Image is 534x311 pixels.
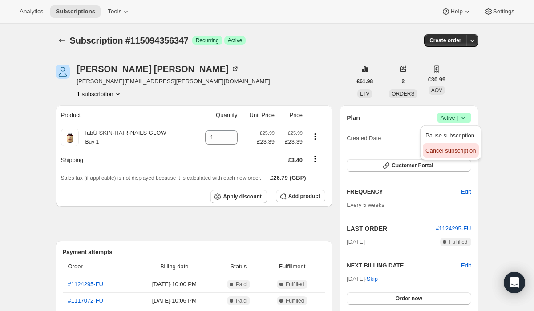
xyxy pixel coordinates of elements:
span: | [457,114,458,121]
span: Skip [367,275,378,283]
button: Product actions [308,132,322,141]
th: Product [56,105,194,125]
small: £25.99 [288,130,303,136]
button: Edit [456,185,476,199]
span: Active [228,37,243,44]
h2: Plan [347,113,360,122]
button: Product actions [77,89,122,98]
div: Open Intercom Messenger [504,272,525,293]
span: Edit [461,187,471,196]
small: Buy 1 [85,139,99,145]
span: 2 [402,78,405,85]
span: AOV [431,87,442,93]
th: Price [277,105,305,125]
span: [DATE] · 10:06 PM [136,296,213,305]
span: Fulfillment [264,262,320,271]
button: Cancel subscription [423,143,478,158]
span: [DATE] · 10:00 PM [136,280,213,289]
span: [DATE] · [347,275,378,282]
span: Cancel subscription [425,147,476,154]
span: Subscription #115094356347 [70,36,189,45]
span: Subscriptions [56,8,95,15]
div: fabÜ SKIN-HAIR-NAILS GLOW [79,129,166,146]
button: Add product [276,190,325,202]
span: £26.79 [270,174,288,181]
span: Analytics [20,8,43,15]
h2: FREQUENCY [347,187,461,196]
span: Status [218,262,259,271]
span: €61.98 [357,78,373,85]
button: €61.98 [352,75,379,88]
button: Pause subscription [423,128,478,142]
span: Created Date [347,134,381,143]
span: Paid [236,297,247,304]
span: £23.39 [257,137,275,146]
a: #1124295-FU [68,281,104,287]
span: Every 5 weeks [347,202,384,208]
th: Shipping [56,150,194,170]
span: Help [450,8,462,15]
button: Customer Portal [347,159,471,172]
span: Fulfilled [286,297,304,304]
th: Unit Price [240,105,277,125]
button: Order now [347,292,471,305]
span: £3.40 [288,157,303,163]
h2: NEXT BILLING DATE [347,261,461,270]
button: Edit [461,261,471,270]
span: Order now [396,295,422,302]
button: Shipping actions [308,154,322,164]
span: Recurring [196,37,219,44]
button: Settings [479,5,520,18]
span: Active [441,113,468,122]
th: Order [63,257,133,276]
span: €30.99 [428,75,446,84]
button: Create order [424,34,466,47]
th: Quantity [194,105,240,125]
a: #1117072-FU [68,297,104,304]
span: Fulfilled [286,281,304,288]
button: Apply discount [210,190,267,203]
span: Create order [429,37,461,44]
h2: Payment attempts [63,248,326,257]
button: 2 [396,75,410,88]
span: LTV [360,91,369,97]
small: £25.99 [260,130,275,136]
button: Subscriptions [50,5,101,18]
span: Tools [108,8,121,15]
span: [PERSON_NAME][EMAIL_ADDRESS][PERSON_NAME][DOMAIN_NAME] [77,77,270,86]
span: Fulfilled [449,238,467,246]
span: Paid [236,281,247,288]
button: Skip [361,272,383,286]
span: Customer Portal [392,162,433,169]
span: Deirdre Sweeney [56,65,70,79]
span: [DATE] [347,238,365,246]
span: ORDERS [392,91,414,97]
span: £23.39 [280,137,303,146]
span: Billing date [136,262,213,271]
span: Settings [493,8,514,15]
span: Add product [288,193,320,200]
span: Sales tax (if applicable) is not displayed because it is calculated with each new order. [61,175,262,181]
h2: LAST ORDER [347,224,436,233]
span: Apply discount [223,193,262,200]
div: [PERSON_NAME] [PERSON_NAME] [77,65,239,73]
button: Subscriptions [56,34,68,47]
a: #1124295-FU [436,225,471,232]
button: Analytics [14,5,49,18]
button: #1124295-FU [436,224,471,233]
button: Tools [102,5,136,18]
span: (GBP) [288,174,306,182]
button: Help [436,5,477,18]
span: Pause subscription [425,132,474,139]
